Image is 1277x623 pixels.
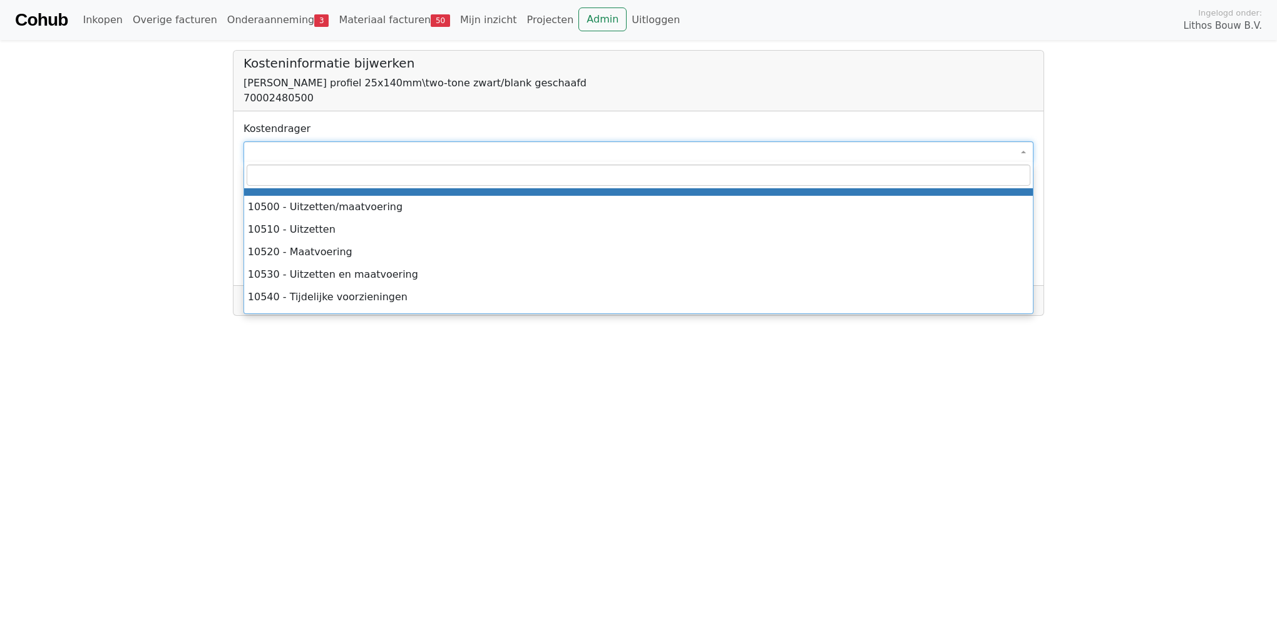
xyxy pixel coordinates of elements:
[455,8,522,33] a: Mijn inzicht
[1184,19,1262,33] span: Lithos Bouw B.V.
[627,8,685,33] a: Uitloggen
[244,263,1033,286] li: 10530 - Uitzetten en maatvoering
[78,8,127,33] a: Inkopen
[222,8,334,33] a: Onderaanneming3
[244,308,1033,331] li: 10550 - Tijdelijke drainage
[244,91,1033,106] div: 70002480500
[244,241,1033,263] li: 10520 - Maatvoering
[244,218,1033,241] li: 10510 - Uitzetten
[244,121,310,136] label: Kostendrager
[244,56,1033,71] h5: Kosteninformatie bijwerken
[578,8,627,31] a: Admin
[1198,7,1262,19] span: Ingelogd onder:
[431,14,450,27] span: 50
[244,196,1033,218] li: 10500 - Uitzetten/maatvoering
[15,5,68,35] a: Cohub
[244,76,1033,91] div: [PERSON_NAME] profiel 25x140mm\two-tone zwart/blank geschaafd
[334,8,455,33] a: Materiaal facturen50
[128,8,222,33] a: Overige facturen
[522,8,579,33] a: Projecten
[244,286,1033,308] li: 10540 - Tijdelijke voorzieningen
[314,14,329,27] span: 3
